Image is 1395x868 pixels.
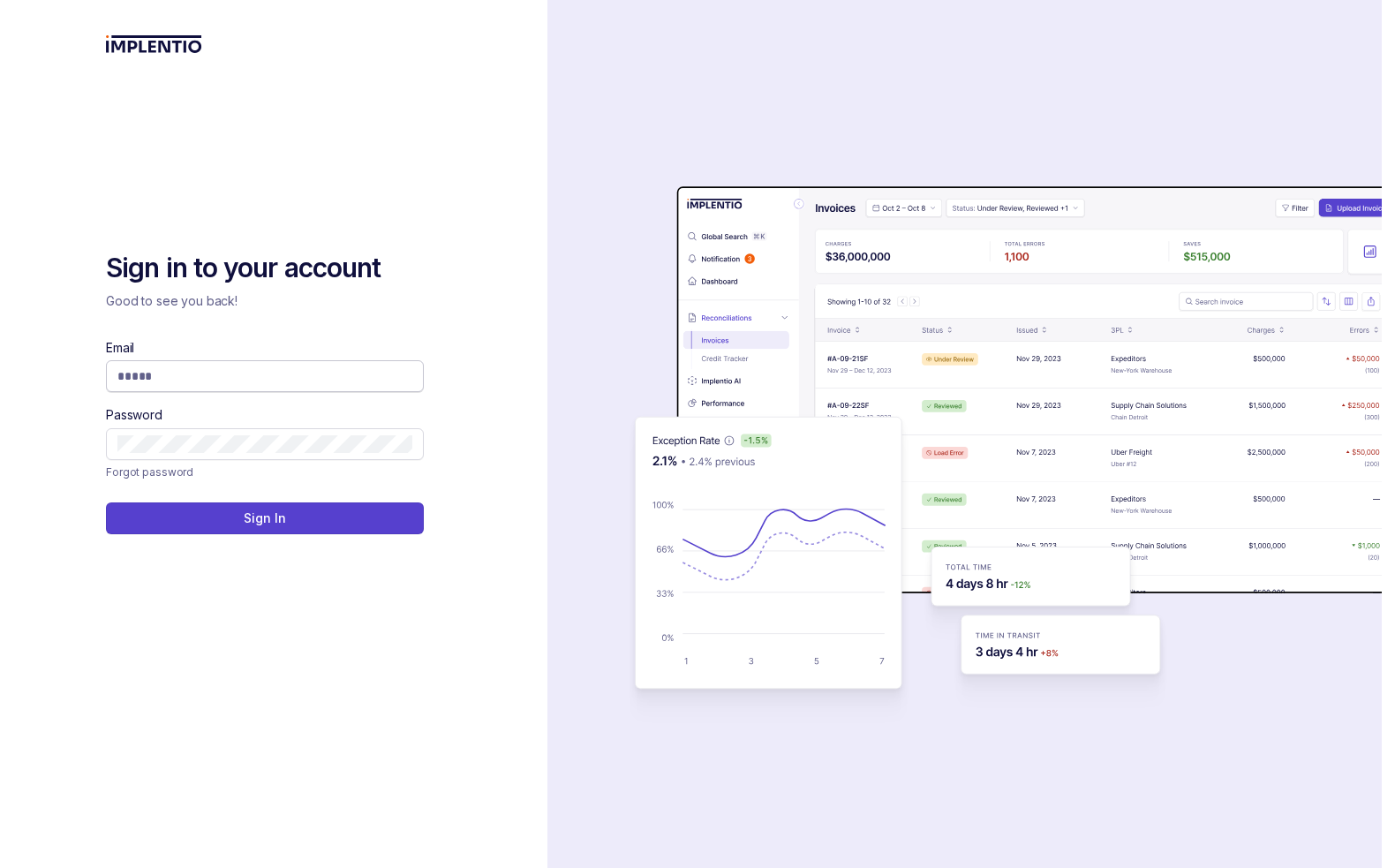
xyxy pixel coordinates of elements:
h2: Sign in to your account [106,251,424,286]
button: Sign In [106,502,424,534]
label: Password [106,406,162,424]
p: Good to see you back! [106,292,424,310]
a: Link Forgot password [106,464,193,481]
p: Forgot password [106,464,193,481]
p: Sign In [244,509,285,527]
img: logo [106,35,202,53]
label: Email [106,339,134,357]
